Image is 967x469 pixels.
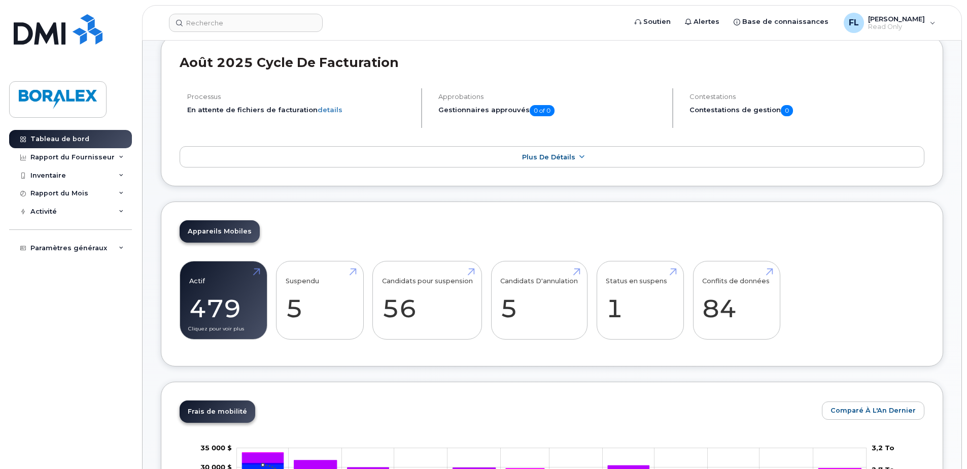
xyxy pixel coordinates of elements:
span: [PERSON_NAME] [868,15,925,23]
a: Frais de mobilité [180,400,255,423]
span: Soutien [643,17,671,27]
button: Comparé à l'An Dernier [822,401,924,420]
span: FL [849,17,859,29]
tspan: 35 000 $ [200,444,232,452]
a: Candidats pour suspension 56 [382,267,473,334]
tspan: 3,2 To [872,444,894,452]
h2: août 2025 Cycle de facturation [180,55,924,70]
a: Actif 479 [189,267,258,334]
a: Suspendu 5 [286,267,354,334]
a: Status en suspens 1 [606,267,674,334]
a: Conflits de données 84 [702,267,771,334]
a: Soutien [628,12,678,32]
a: Candidats D'annulation 5 [500,267,578,334]
a: details [318,106,342,114]
div: Francois Larocque [837,13,943,33]
span: Plus de détails [522,153,575,161]
span: 0 [781,105,793,116]
h5: Contestations de gestion [689,105,924,116]
a: Alertes [678,12,727,32]
span: Alertes [694,17,719,27]
input: Recherche [169,14,323,32]
span: 0 of 0 [530,105,555,116]
h4: Contestations [689,93,924,100]
a: Appareils Mobiles [180,220,260,243]
li: En attente de fichiers de facturation [187,105,412,115]
h4: Approbations [438,93,664,100]
h5: Gestionnaires approuvés [438,105,664,116]
span: Base de connaissances [742,17,828,27]
h4: Processus [187,93,412,100]
g: 0 $ [200,444,232,452]
span: Read Only [868,23,925,31]
span: Comparé à l'An Dernier [831,406,916,415]
a: Base de connaissances [727,12,836,32]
